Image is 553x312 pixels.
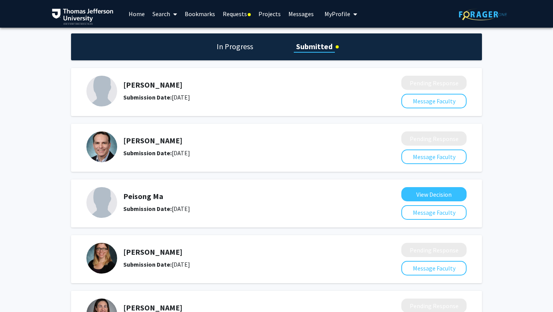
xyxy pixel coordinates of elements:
[123,247,361,257] h5: [PERSON_NAME]
[401,209,467,216] a: Message Faculty
[6,277,33,306] iframe: Chat
[123,93,172,101] b: Submission Date:
[401,205,467,220] button: Message Faculty
[123,148,361,158] div: [DATE]
[219,0,255,27] a: Requests
[86,187,117,218] img: Profile Picture
[123,261,172,268] b: Submission Date:
[401,94,467,108] button: Message Faculty
[86,131,117,162] img: Profile Picture
[459,8,507,20] img: ForagerOne Logo
[52,8,113,25] img: Thomas Jefferson University Logo
[123,149,172,157] b: Submission Date:
[294,41,335,52] h1: Submitted
[401,243,467,257] button: Pending Response
[149,0,181,27] a: Search
[401,97,467,105] a: Message Faculty
[123,205,172,212] b: Submission Date:
[86,243,117,274] img: Profile Picture
[123,93,361,102] div: [DATE]
[181,0,219,27] a: Bookmarks
[401,187,467,201] button: View Decision
[401,149,467,164] button: Message Faculty
[123,260,361,269] div: [DATE]
[123,136,361,145] h5: [PERSON_NAME]
[86,76,117,106] img: Profile Picture
[325,10,350,18] span: My Profile
[123,204,361,213] div: [DATE]
[214,41,255,52] h1: In Progress
[123,80,361,90] h5: [PERSON_NAME]
[125,0,149,27] a: Home
[255,0,285,27] a: Projects
[401,131,467,146] button: Pending Response
[401,153,467,161] a: Message Faculty
[401,264,467,272] a: Message Faculty
[285,0,318,27] a: Messages
[401,261,467,275] button: Message Faculty
[401,76,467,90] button: Pending Response
[123,192,361,201] h5: Peisong Ma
